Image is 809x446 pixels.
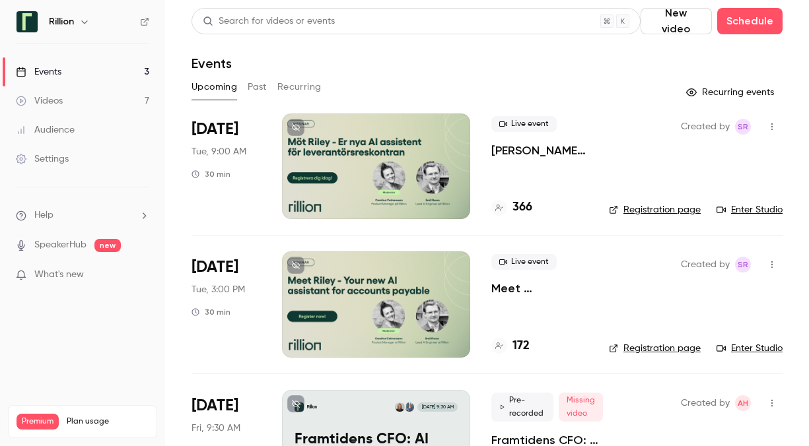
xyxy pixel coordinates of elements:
span: Sofie Rönngård [735,257,751,272]
div: Events [16,65,61,79]
a: Registration page [609,203,701,216]
span: [DATE] [192,119,238,140]
span: AH [738,395,748,411]
a: [PERSON_NAME] nya AI assistent för leverantörsreskontran [491,143,588,158]
span: Created by [681,257,730,272]
button: Recurring [277,77,322,98]
div: Sep 16 Tue, 9:00 AM (Europe/Stockholm) [192,113,261,219]
span: Pre-recorded [491,393,553,422]
img: Sara Börsvik [395,402,404,412]
span: [DATE] 9:30 AM [417,402,457,412]
span: new [94,239,121,252]
span: Created by [681,119,730,135]
p: Rillion [307,404,317,410]
span: What's new [34,268,84,282]
span: [DATE] [192,395,238,416]
span: Live event [491,116,557,132]
span: Adam Holmgren [735,395,751,411]
span: Plan usage [67,416,149,427]
a: 366 [491,199,532,216]
span: Tue, 9:00 AM [192,145,246,158]
span: Created by [681,395,730,411]
img: Rillion [17,11,38,32]
button: Upcoming [192,77,237,98]
div: Settings [16,152,69,166]
span: Tue, 3:00 PM [192,283,245,296]
button: Past [248,77,267,98]
a: Registration page [609,342,701,355]
a: 172 [491,337,530,355]
button: New video [641,8,712,34]
h6: Rillion [49,15,74,28]
div: Videos [16,94,63,108]
h4: 172 [512,337,530,355]
button: Schedule [717,8,783,34]
span: Help [34,208,53,222]
li: help-dropdown-opener [16,208,149,222]
button: Recurring events [680,82,783,103]
span: SR [738,257,748,272]
span: [DATE] [192,257,238,278]
div: 30 min [192,169,230,179]
span: Missing video [559,393,603,422]
div: Sep 16 Tue, 3:00 PM (Europe/Stockholm) [192,251,261,357]
img: Rasmus Areskoug [405,402,414,412]
a: Enter Studio [717,203,783,216]
a: Meet [PERSON_NAME] - Your new AI Assistant for Accounts Payable [491,280,588,296]
span: Fri, 9:30 AM [192,422,240,435]
div: Search for videos or events [203,15,335,28]
h4: 366 [512,199,532,216]
span: Live event [491,254,557,270]
div: Audience [16,123,75,137]
h1: Events [192,55,232,71]
div: 30 min [192,307,230,317]
iframe: Noticeable Trigger [133,269,149,281]
span: Premium [17,414,59,430]
a: SpeakerHub [34,238,87,252]
span: SR [738,119,748,135]
span: Sofie Rönngård [735,119,751,135]
a: Enter Studio [717,342,783,355]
